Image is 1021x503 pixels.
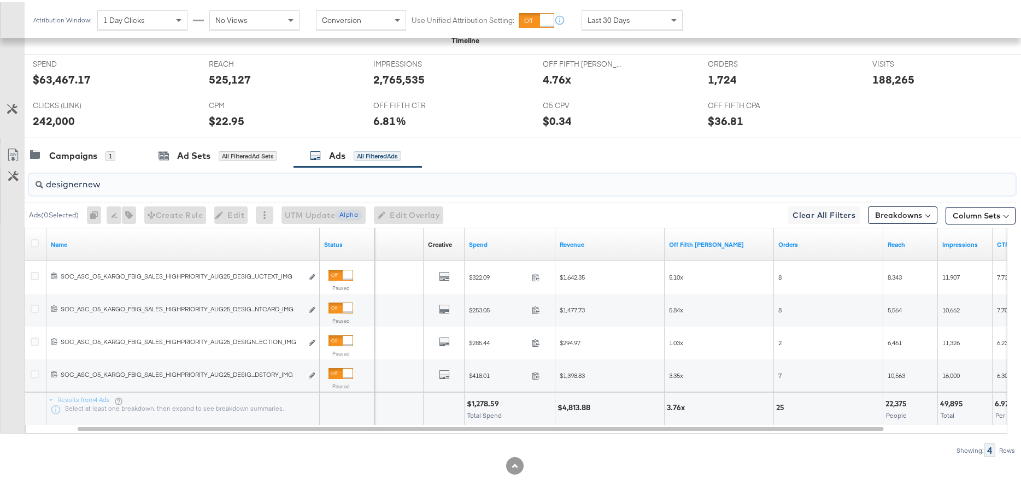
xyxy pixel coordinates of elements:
div: 4.76x [543,69,571,85]
span: 5.84x [669,304,683,312]
span: IMPRESSIONS [373,57,455,67]
span: VISITS [872,57,954,67]
div: 22,375 [885,397,910,407]
div: 6.81% [373,111,406,127]
div: 49,895 [940,397,966,407]
button: Breakdowns [868,204,937,222]
span: $1,398.83 [560,369,585,377]
span: $253.05 [469,304,527,312]
span: OFF FIFTH [PERSON_NAME] [543,57,625,67]
span: REACH [209,57,291,67]
div: Showing: [956,445,984,452]
div: $63,467.17 [33,69,91,85]
div: 2,765,535 [373,69,425,85]
a: The total amount spent to date. [469,238,551,247]
span: 2 [778,336,782,345]
span: O5 CPV [543,98,625,109]
a: Omniture Revenue [560,238,660,247]
div: $22.95 [209,111,244,127]
div: Creative [428,238,452,247]
span: 3.35x [669,369,683,377]
span: OFF FIFTH CTR [373,98,455,109]
div: 4 [984,441,995,455]
div: SOC_ASC_O5_KARGO_FBIG_SALES_HIGHPRIORITY_AUG25_DESIG...NTCARD_IMG [61,303,303,311]
span: $418.01 [469,369,527,377]
label: Paused [328,282,353,289]
span: $1,477.73 [560,304,585,312]
div: 1,724 [708,69,737,85]
span: $322.09 [469,271,527,279]
span: 7.73 % [997,271,1015,279]
input: Search Ad Name, ID or Objective [43,167,925,188]
span: 1.03x [669,336,683,345]
span: 5.10x [669,271,683,279]
span: CLICKS (LINK) [33,98,115,109]
a: Shows the current state of your Ad. [324,238,370,247]
span: Total [941,409,954,417]
div: Ads ( 0 Selected) [29,208,79,218]
a: The number of times your ad was served. On mobile apps an ad is counted as served the first time ... [942,238,988,247]
span: 7 [778,369,782,377]
label: Paused [328,315,353,322]
div: $4,813.88 [558,400,594,411]
div: SOC_ASC_O5_KARGO_FBIG_SALES_HIGHPRIORITY_AUG25_DESIGN...ECTION_IMG [61,335,303,344]
span: 1 Day Clicks [103,13,145,23]
div: Attribution Window: [33,14,92,22]
span: 11,907 [942,271,960,279]
div: 242,000 [33,111,75,127]
span: $1,642.35 [560,271,585,279]
button: Column Sets [946,205,1016,222]
div: 0 [87,204,107,222]
span: Last 30 Days [588,13,630,23]
div: $1,278.59 [467,397,502,407]
a: Omniture Orders [778,238,879,247]
a: The number of people your ad was served to. [888,238,934,247]
span: OFF FIFTH CPA [708,98,790,109]
a: Ad Name. [51,238,315,247]
span: 7.70 % [997,304,1015,312]
div: Timeline [451,33,479,44]
div: 6.92 % [995,397,1021,407]
label: Use Unified Attribution Setting: [412,13,514,23]
span: 6.23 % [997,336,1015,345]
div: All Filtered Ads [354,149,401,159]
a: 9/20 Update [669,238,770,247]
a: Shows the creative associated with your ad. [428,238,452,247]
span: 8 [778,271,782,279]
div: $0.34 [543,111,572,127]
button: Clear All Filters [788,204,860,222]
span: 10,662 [942,304,960,312]
div: 25 [776,400,788,411]
div: SOC_ASC_O5_KARGO_FBIG_SALES_HIGHPRIORITY_AUG25_DESIG...DSTORY_IMG [61,368,303,377]
span: 5,564 [888,304,902,312]
span: $294.97 [560,336,580,345]
span: 11,326 [942,336,960,345]
span: People [886,409,907,417]
span: Total Spend [467,409,502,417]
div: Ads [329,147,345,160]
label: Paused [328,381,353,388]
span: CPM [209,98,291,109]
span: ORDERS [708,57,790,67]
div: $36.81 [708,111,743,127]
span: $285.44 [469,336,527,345]
span: Clear All Filters [793,206,855,220]
label: Paused [328,348,353,355]
span: 6.30 % [997,369,1015,377]
div: SOC_ASC_O5_KARGO_FBIG_SALES_HIGHPRIORITY_AUG25_DESIG...UCTEXT_IMG [61,270,303,279]
div: 188,265 [872,69,914,85]
span: 6,461 [888,336,902,345]
div: Ad Sets [177,147,210,160]
div: Rows [999,445,1016,452]
span: Conversion [322,13,361,23]
div: 525,127 [209,69,251,85]
span: SPEND [33,57,115,67]
span: 16,000 [942,369,960,377]
div: Campaigns [49,147,97,160]
span: 10,563 [888,369,905,377]
span: No Views [215,13,248,23]
div: 3.76x [667,400,688,411]
div: 1 [105,149,115,159]
div: All Filtered Ad Sets [219,149,277,159]
span: 8 [778,304,782,312]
